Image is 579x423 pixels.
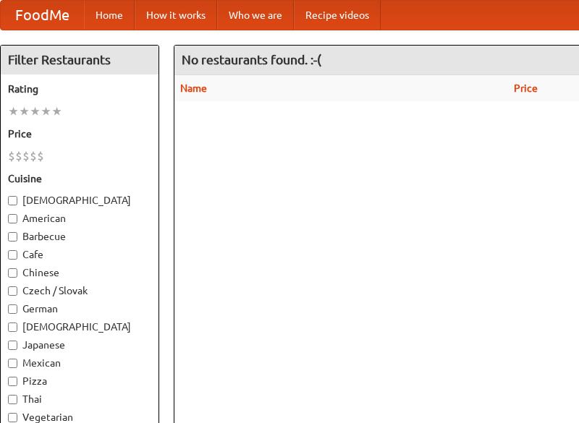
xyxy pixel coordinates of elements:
label: Thai [8,392,151,406]
input: [DEMOGRAPHIC_DATA] [8,196,17,205]
input: Thai [8,395,17,404]
label: Chinese [8,265,151,280]
h5: Price [8,127,151,141]
h5: Cuisine [8,171,151,186]
label: Japanese [8,338,151,352]
input: Barbecue [8,232,17,242]
a: How it works [135,1,217,30]
a: Name [180,82,207,94]
li: $ [15,148,22,164]
label: [DEMOGRAPHIC_DATA] [8,320,151,334]
input: American [8,214,17,223]
li: ★ [8,103,19,119]
label: Cafe [8,247,151,262]
a: Home [84,1,135,30]
label: Barbecue [8,229,151,244]
input: Chinese [8,268,17,278]
li: ★ [51,103,62,119]
h5: Rating [8,82,151,96]
label: Pizza [8,374,151,388]
label: Czech / Slovak [8,283,151,298]
a: FoodMe [1,1,84,30]
a: Who we are [217,1,294,30]
input: Czech / Slovak [8,286,17,296]
input: Japanese [8,341,17,350]
input: German [8,304,17,314]
li: ★ [19,103,30,119]
input: Cafe [8,250,17,260]
li: ★ [30,103,41,119]
li: $ [8,148,15,164]
label: German [8,302,151,316]
a: Recipe videos [294,1,381,30]
input: Mexican [8,359,17,368]
li: ★ [41,103,51,119]
li: $ [22,148,30,164]
ng-pluralize: No restaurants found. :-( [182,53,321,67]
h4: Filter Restaurants [1,46,159,74]
input: [DEMOGRAPHIC_DATA] [8,322,17,332]
li: $ [30,148,37,164]
li: $ [37,148,44,164]
label: Mexican [8,356,151,370]
label: American [8,211,151,226]
input: Pizza [8,377,17,386]
label: [DEMOGRAPHIC_DATA] [8,193,151,208]
input: Vegetarian [8,413,17,422]
a: Price [514,82,538,94]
